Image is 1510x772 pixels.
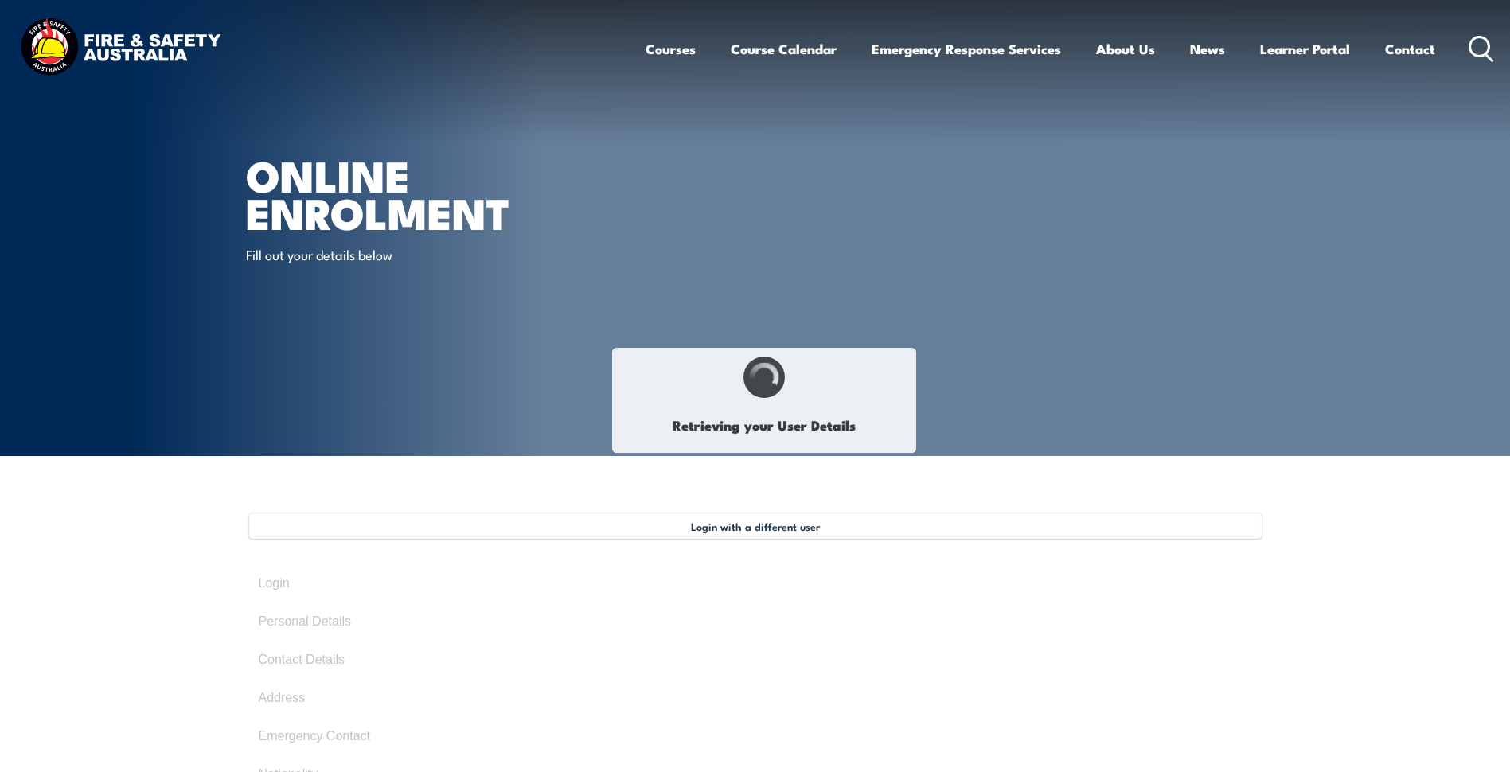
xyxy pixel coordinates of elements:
[246,245,536,263] p: Fill out your details below
[1190,28,1225,70] a: News
[621,407,907,444] h1: Retrieving your User Details
[246,156,639,230] h1: Online Enrolment
[1385,28,1435,70] a: Contact
[691,520,820,532] span: Login with a different user
[1096,28,1155,70] a: About Us
[1260,28,1350,70] a: Learner Portal
[731,28,837,70] a: Course Calendar
[872,28,1061,70] a: Emergency Response Services
[646,28,696,70] a: Courses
